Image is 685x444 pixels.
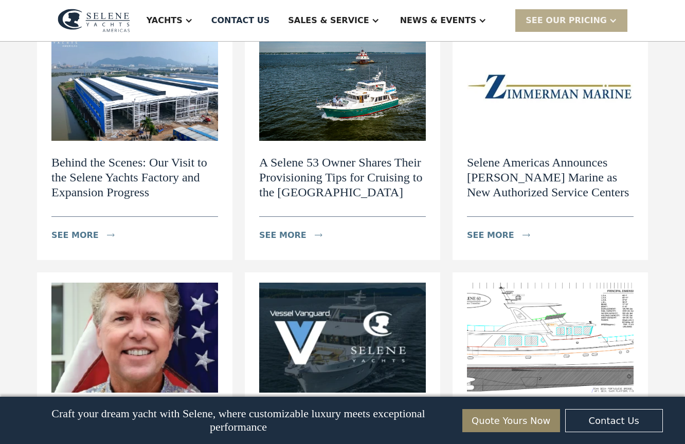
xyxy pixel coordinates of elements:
h2: Behind the Scenes: Our Visit to the Selene Yachts Factory and Expansion Progress [51,155,218,199]
a: Behind the Scenes: Our Visit to the Selene Yachts Factory and Expansion ProgressBehind the Scenes... [37,21,232,260]
img: icon [522,233,530,237]
a: Contact Us [565,409,663,432]
img: icon [107,233,115,237]
img: Selene Yachts Americas Announces Partnership with Renowned Trawler Yacht Specialist Jeff Merrill [51,283,218,393]
img: Selene Yachts Americas partners with Vessel Vanguard [259,283,426,393]
img: Behind the Scenes: Our Visit to the Selene Yachts Factory and Expansion Progress [51,31,218,141]
div: SEE Our Pricing [526,14,607,27]
div: see more [51,229,99,242]
a: Quote Yours Now [462,409,560,432]
img: logo [58,9,130,32]
div: Sales & Service [288,14,369,27]
div: see more [259,229,307,242]
div: Yachts [147,14,183,27]
div: see more [467,229,514,242]
a: Selene Americas Announces Zimmerman Marine as New Authorized Service CentersSelene Americas Annou... [453,21,648,260]
h2: A Selene 53 Owner Shares Their Provisioning Tips for Cruising to the [GEOGRAPHIC_DATA] [259,155,426,199]
img: icon [315,233,322,237]
a: A Selene 53 Owner Shares Their Provisioning Tips for Cruising to the BahamasA Selene 53 Owner Sha... [245,21,440,260]
img: Story of a new Selene 60 Classic Explorer Buyer and his plans to circumnavigate [467,283,634,393]
p: Craft your dream yacht with Selene, where customizable luxury meets exceptional performance [22,407,454,434]
div: Contact US [211,14,270,27]
img: A Selene 53 Owner Shares Their Provisioning Tips for Cruising to the Bahamas [259,31,426,141]
div: SEE Our Pricing [515,9,627,31]
h2: Selene Americas Announces [PERSON_NAME] Marine as New Authorized Service Centers [467,155,634,199]
div: News & EVENTS [400,14,477,27]
img: Selene Americas Announces Zimmerman Marine as New Authorized Service Centers [467,31,634,141]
